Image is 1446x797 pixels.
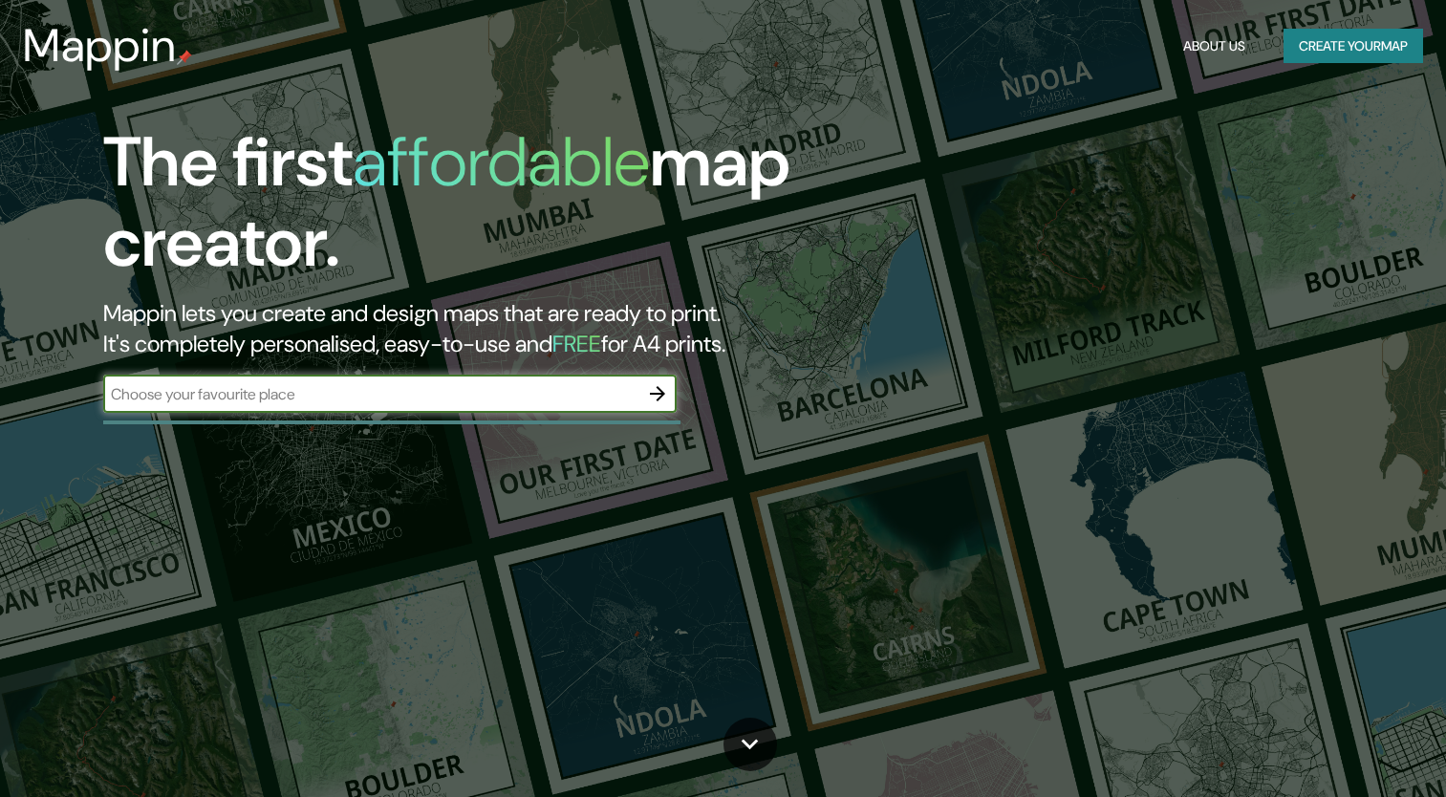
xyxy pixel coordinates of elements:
[103,383,638,405] input: Choose your favourite place
[177,50,192,65] img: mappin-pin
[23,19,177,73] h3: Mappin
[1284,29,1423,64] button: Create yourmap
[1176,29,1253,64] button: About Us
[103,298,827,359] h2: Mappin lets you create and design maps that are ready to print. It's completely personalised, eas...
[552,329,601,358] h5: FREE
[353,118,650,206] h1: affordable
[103,122,827,298] h1: The first map creator.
